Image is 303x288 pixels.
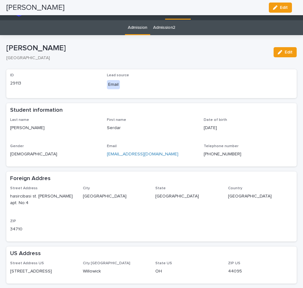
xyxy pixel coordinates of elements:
a: [EMAIL_ADDRESS][DOMAIN_NAME] [107,152,178,156]
span: Last name [10,118,29,122]
p: 34710 [10,226,75,233]
span: Email [107,144,117,148]
p: Serdar [107,125,196,131]
p: 29113 [10,80,99,87]
p: [PERSON_NAME] [6,44,269,53]
span: ID [10,73,14,77]
span: State [155,186,166,190]
div: Email [107,80,120,89]
p: 44095 [228,268,293,275]
span: State US [155,261,172,265]
h2: US Address [10,250,41,257]
p: [STREET_ADDRESS] [10,268,75,275]
a: Admission [128,20,147,35]
p: [PERSON_NAME] [10,125,99,131]
span: City [GEOGRAPHIC_DATA] [83,261,130,265]
span: Country [228,186,242,190]
span: City [83,186,90,190]
span: Edit [285,50,293,54]
span: ZIP US [228,261,240,265]
a: Admission2 [153,20,175,35]
h2: Student information [10,107,63,114]
p: [DEMOGRAPHIC_DATA] [10,151,99,158]
span: Telephone number [204,144,238,148]
button: Edit [274,47,297,57]
h2: Foreign Addres [10,175,51,182]
span: Date of birth [204,118,227,122]
span: ZIP [10,219,16,223]
p: OH [155,268,220,275]
span: Lead source [107,73,129,77]
p: Willowick [83,268,148,275]
a: [PHONE_NUMBER] [204,152,241,156]
p: [DATE] [204,125,293,131]
p: hasircibasi st. [PERSON_NAME] apt. No:4 [10,193,75,206]
p: [GEOGRAPHIC_DATA] [228,193,293,200]
span: Street Address [10,186,38,190]
p: [GEOGRAPHIC_DATA] [155,193,220,200]
span: Street Address US [10,261,44,265]
span: Gender [10,144,24,148]
p: [GEOGRAPHIC_DATA] [6,55,266,61]
span: First name [107,118,126,122]
p: [GEOGRAPHIC_DATA] [83,193,148,200]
